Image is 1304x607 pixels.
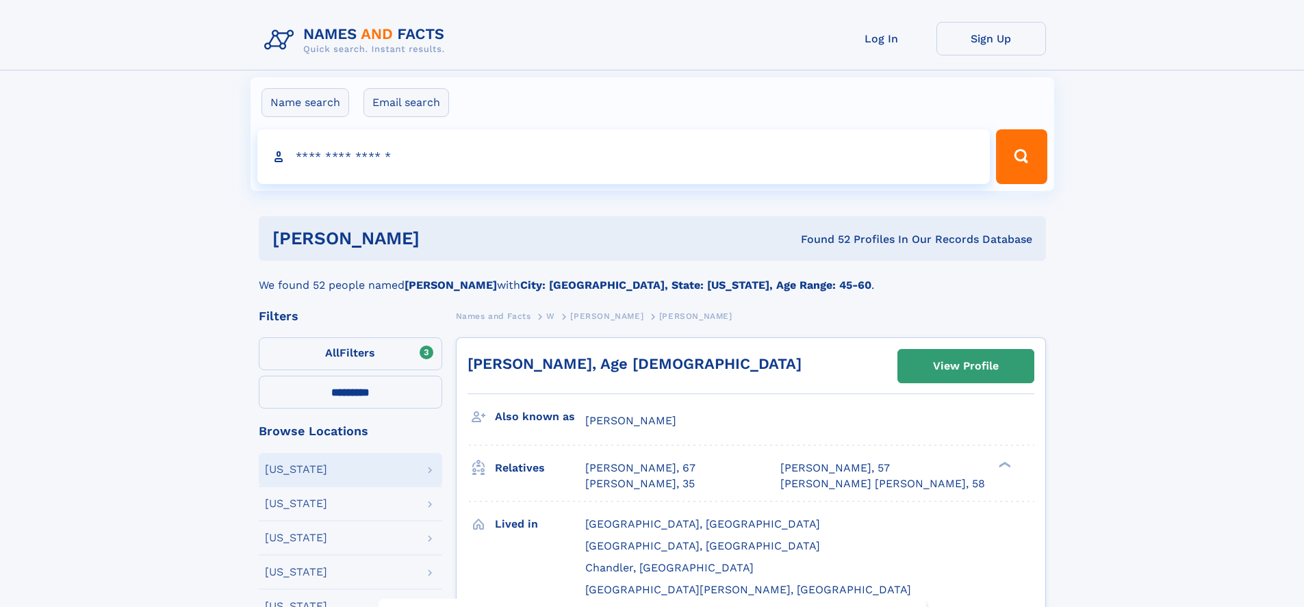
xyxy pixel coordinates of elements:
[827,22,936,55] a: Log In
[261,88,349,117] label: Name search
[259,337,442,370] label: Filters
[468,355,802,372] a: [PERSON_NAME], Age [DEMOGRAPHIC_DATA]
[585,539,820,552] span: [GEOGRAPHIC_DATA], [GEOGRAPHIC_DATA]
[405,279,497,292] b: [PERSON_NAME]
[259,310,442,322] div: Filters
[585,583,911,596] span: [GEOGRAPHIC_DATA][PERSON_NAME], [GEOGRAPHIC_DATA]
[456,307,531,324] a: Names and Facts
[259,22,456,59] img: Logo Names and Facts
[325,346,340,359] span: All
[259,261,1046,294] div: We found 52 people named with .
[570,307,643,324] a: [PERSON_NAME]
[259,425,442,437] div: Browse Locations
[780,461,890,476] a: [PERSON_NAME], 57
[265,532,327,543] div: [US_STATE]
[363,88,449,117] label: Email search
[585,414,676,427] span: [PERSON_NAME]
[495,513,585,536] h3: Lived in
[780,476,985,491] a: [PERSON_NAME] [PERSON_NAME], 58
[265,464,327,475] div: [US_STATE]
[257,129,990,184] input: search input
[570,311,643,321] span: [PERSON_NAME]
[995,461,1012,469] div: ❯
[272,230,611,247] h1: [PERSON_NAME]
[996,129,1047,184] button: Search Button
[585,517,820,530] span: [GEOGRAPHIC_DATA], [GEOGRAPHIC_DATA]
[546,311,555,321] span: W
[495,456,585,480] h3: Relatives
[265,567,327,578] div: [US_STATE]
[495,405,585,428] h3: Also known as
[585,476,695,491] a: [PERSON_NAME], 35
[520,279,871,292] b: City: [GEOGRAPHIC_DATA], State: [US_STATE], Age Range: 45-60
[610,232,1032,247] div: Found 52 Profiles In Our Records Database
[265,498,327,509] div: [US_STATE]
[659,311,732,321] span: [PERSON_NAME]
[933,350,999,382] div: View Profile
[585,561,754,574] span: Chandler, [GEOGRAPHIC_DATA]
[936,22,1046,55] a: Sign Up
[585,461,695,476] a: [PERSON_NAME], 67
[546,307,555,324] a: W
[898,350,1034,383] a: View Profile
